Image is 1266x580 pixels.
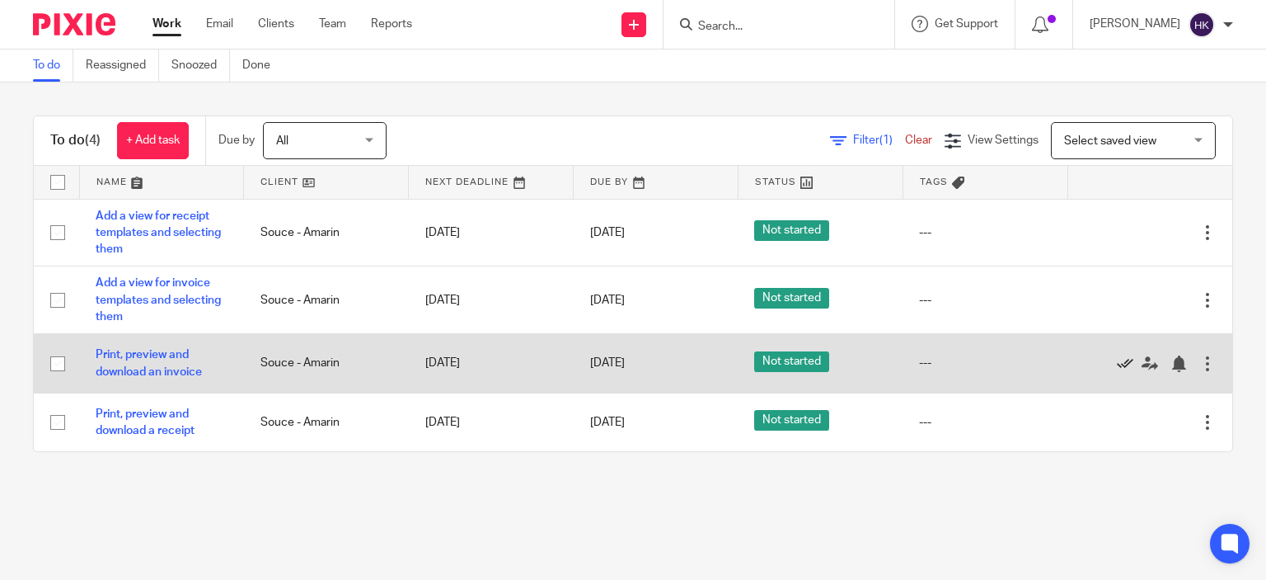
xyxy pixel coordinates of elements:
a: Clients [258,16,294,32]
span: Not started [754,220,829,241]
div: --- [919,224,1051,241]
span: (1) [879,134,893,146]
td: [DATE] [409,334,574,393]
span: [DATE] [590,358,625,370]
a: Snoozed [171,50,230,82]
div: --- [919,292,1051,309]
span: [DATE] [590,227,625,238]
span: View Settings [968,134,1039,146]
a: Mark as done [1117,355,1142,371]
span: Select saved view [1064,135,1156,147]
a: Add a view for invoice templates and selecting them [96,277,221,323]
div: --- [919,355,1051,371]
a: Team [319,16,346,32]
a: Reports [371,16,412,32]
p: [PERSON_NAME] [1090,16,1180,32]
a: Work [152,16,181,32]
span: Get Support [935,18,998,30]
span: Filter [853,134,905,146]
span: Not started [754,351,829,372]
td: [DATE] [409,199,574,266]
a: Done [242,50,283,82]
img: Pixie [33,13,115,35]
a: Reassigned [86,50,159,82]
span: Not started [754,410,829,431]
a: Add a view for receipt templates and selecting them [96,210,221,256]
span: (4) [85,134,101,147]
a: Clear [905,134,932,146]
td: [DATE] [409,393,574,451]
p: Due by [218,132,255,149]
div: --- [919,414,1051,431]
span: Not started [754,288,829,309]
span: All [276,135,288,147]
a: Print, preview and download an invoice [96,349,202,377]
span: [DATE] [590,417,625,428]
a: To do [33,50,73,82]
td: Souce - Amarin [244,199,409,266]
td: Souce - Amarin [244,266,409,334]
td: Souce - Amarin [244,334,409,393]
a: + Add task [117,122,189,159]
a: Email [206,16,233,32]
span: [DATE] [590,295,625,306]
img: svg%3E [1189,12,1215,38]
h1: To do [50,132,101,149]
span: Tags [920,177,948,186]
input: Search [696,20,845,35]
a: Print, preview and download a receipt [96,408,195,436]
td: [DATE] [409,266,574,334]
td: Souce - Amarin [244,393,409,451]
